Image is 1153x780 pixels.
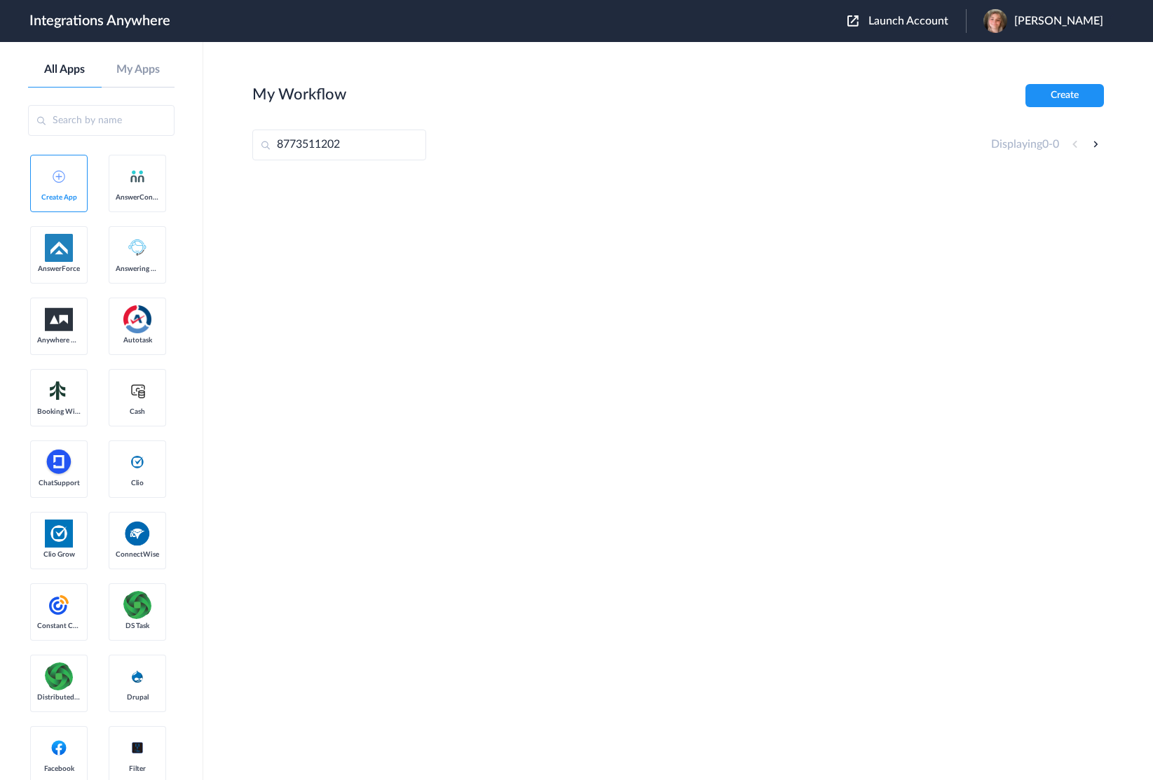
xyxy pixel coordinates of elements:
[847,15,859,27] img: launch-acct-icon.svg
[37,193,81,202] span: Create App
[1025,84,1104,107] button: Create
[53,170,65,183] img: add-icon.svg
[37,408,81,416] span: Booking Widget
[116,193,159,202] span: AnswerConnect
[123,736,151,760] img: filter.png
[1053,139,1059,150] span: 0
[37,550,81,559] span: Clio Grow
[45,234,73,262] img: af-app-logo.svg
[45,448,73,476] img: chatsupport-icon.svg
[123,591,151,619] img: distributedSource.png
[116,479,159,487] span: Clio
[45,308,73,331] img: aww.png
[45,520,73,548] img: Clio.jpg
[116,765,159,773] span: Filter
[129,668,146,685] img: drupal-logo.svg
[983,9,1007,33] img: profile-2.jpg
[37,265,81,273] span: AnswerForce
[252,130,426,160] input: Search
[123,234,151,262] img: Answering_service.png
[102,63,175,76] a: My Apps
[116,408,159,416] span: Cash
[129,382,146,399] img: cash-logo.svg
[116,336,159,344] span: Autotask
[129,168,146,185] img: answerconnect-logo.svg
[37,336,81,344] span: Anywhere Works
[116,550,159,559] span: ConnectWise
[28,105,175,136] input: Search by name
[45,378,73,403] img: Setmore_Logo.svg
[991,138,1059,151] h4: Displaying -
[45,662,73,690] img: distributedSource.png
[50,739,67,756] img: facebook-logo.svg
[37,622,81,630] span: Constant Contact
[123,305,151,333] img: autotask.png
[29,13,170,29] h1: Integrations Anywhere
[252,85,346,104] h2: My Workflow
[37,479,81,487] span: ChatSupport
[129,454,146,471] img: clio-logo.svg
[116,265,159,273] span: Answering Service
[1042,139,1049,150] span: 0
[37,693,81,702] span: Distributed Source
[116,693,159,702] span: Drupal
[847,15,966,28] button: Launch Account
[37,765,81,773] span: Facebook
[123,520,151,547] img: connectwise.png
[45,591,73,619] img: constant-contact.svg
[868,15,948,27] span: Launch Account
[28,63,102,76] a: All Apps
[116,622,159,630] span: DS Task
[1014,15,1103,28] span: [PERSON_NAME]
